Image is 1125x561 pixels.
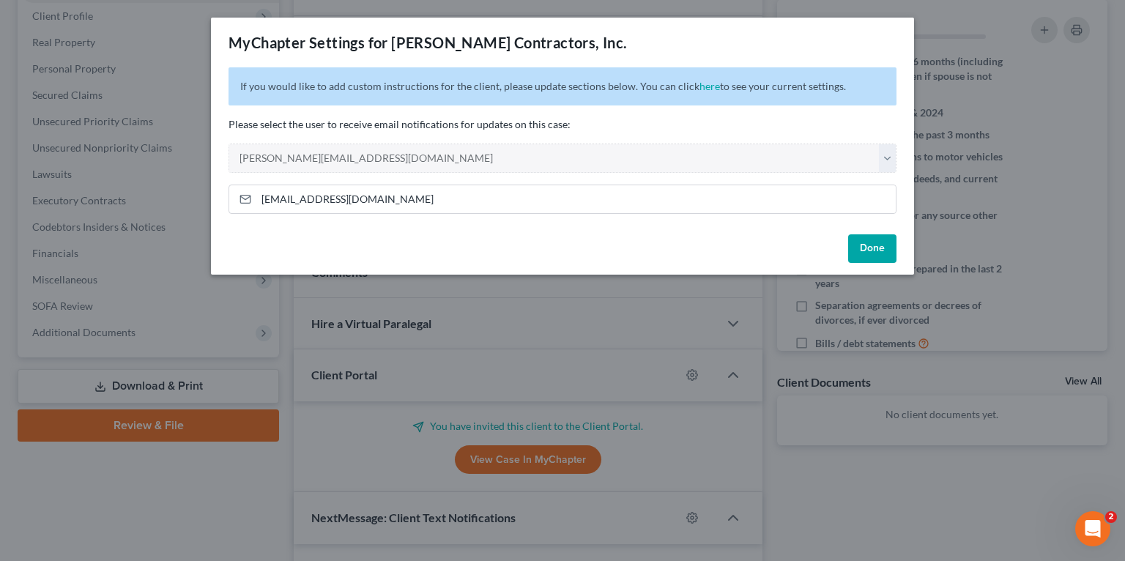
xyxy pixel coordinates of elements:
[229,32,628,53] div: MyChapter Settings for [PERSON_NAME] Contractors, Inc.
[1075,511,1110,546] iframe: Intercom live chat
[848,234,896,264] button: Done
[1105,511,1117,523] span: 2
[240,80,638,92] span: If you would like to add custom instructions for the client, please update sections below.
[256,185,896,213] input: Enter email...
[699,80,720,92] a: here
[229,117,896,132] p: Please select the user to receive email notifications for updates on this case:
[640,80,846,92] span: You can click to see your current settings.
